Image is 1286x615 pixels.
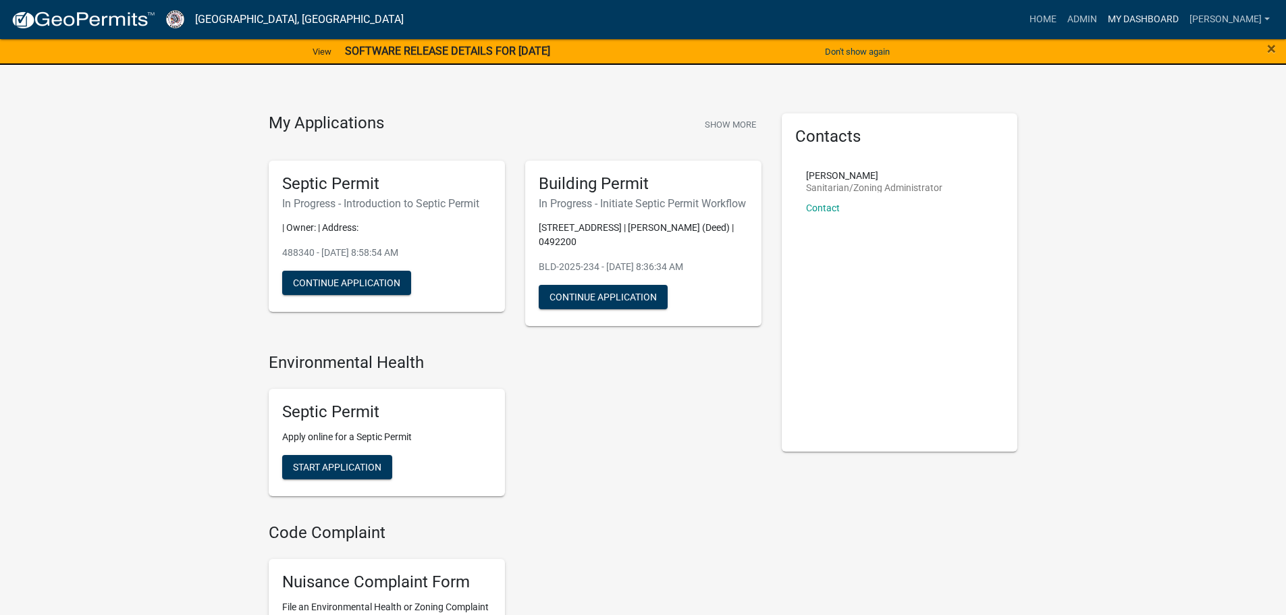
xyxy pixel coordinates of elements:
h5: Septic Permit [282,402,491,422]
a: Contact [806,203,840,213]
h5: Building Permit [539,174,748,194]
p: 488340 - [DATE] 8:58:54 AM [282,246,491,260]
p: Sanitarian/Zoning Administrator [806,183,942,192]
p: [STREET_ADDRESS] | [PERSON_NAME] (Deed) | 0492200 [539,221,748,249]
h4: Code Complaint [269,523,761,543]
button: Don't show again [820,41,895,63]
h5: Septic Permit [282,174,491,194]
h5: Contacts [795,127,1004,146]
button: Start Application [282,455,392,479]
h5: Nuisance Complaint Form [282,572,491,592]
p: BLD-2025-234 - [DATE] 8:36:34 AM [539,260,748,274]
strong: SOFTWARE RELEASE DETAILS FOR [DATE] [345,45,550,57]
a: [GEOGRAPHIC_DATA], [GEOGRAPHIC_DATA] [195,8,404,31]
p: Apply online for a Septic Permit [282,430,491,444]
button: Show More [699,113,761,136]
p: | Owner: | Address: [282,221,491,235]
a: [PERSON_NAME] [1184,7,1275,32]
span: × [1267,39,1276,58]
h4: My Applications [269,113,384,134]
a: Home [1024,7,1062,32]
img: Poweshiek County, IA [166,10,184,28]
a: My Dashboard [1102,7,1184,32]
button: Close [1267,41,1276,57]
h6: In Progress - Initiate Septic Permit Workflow [539,197,748,210]
a: View [307,41,337,63]
h6: In Progress - Introduction to Septic Permit [282,197,491,210]
h4: Environmental Health [269,353,761,373]
button: Continue Application [282,271,411,295]
p: [PERSON_NAME] [806,171,942,180]
span: Start Application [293,462,381,473]
a: Admin [1062,7,1102,32]
button: Continue Application [539,285,668,309]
